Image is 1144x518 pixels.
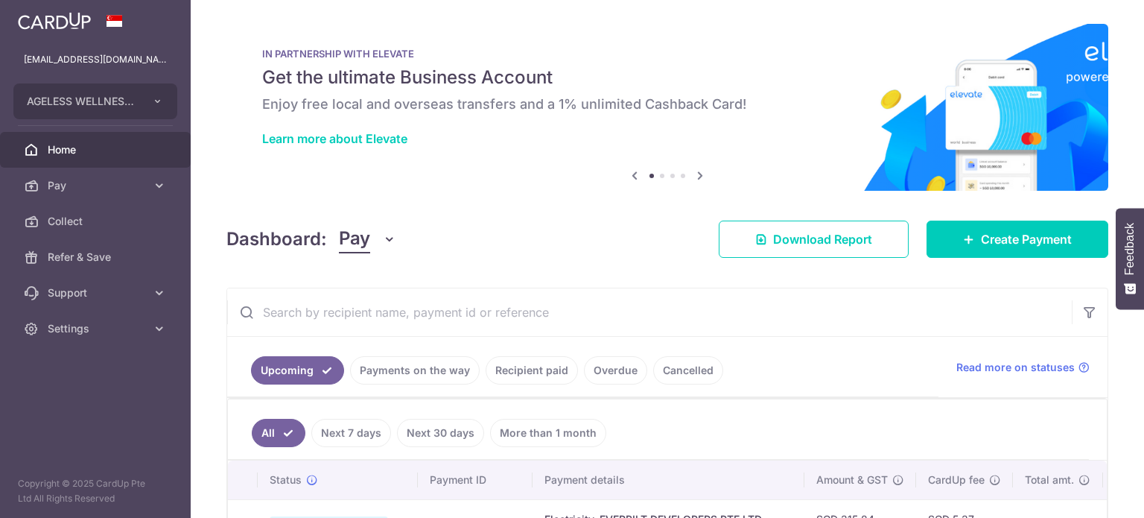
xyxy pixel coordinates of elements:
[418,461,533,499] th: Payment ID
[48,285,146,300] span: Support
[27,94,137,109] span: AGELESS WELLNESS PTE. LTD.
[928,473,985,487] span: CardUp fee
[252,419,305,447] a: All
[339,225,396,253] button: Pay
[262,48,1072,60] p: IN PARTNERSHIP WITH ELEVATE
[956,360,1075,375] span: Read more on statuses
[226,226,327,253] h4: Dashboard:
[18,12,91,30] img: CardUp
[486,356,578,385] a: Recipient paid
[653,356,723,385] a: Cancelled
[773,230,872,248] span: Download Report
[227,288,1072,336] input: Search by recipient name, payment id or reference
[956,360,1090,375] a: Read more on statuses
[262,131,407,146] a: Learn more about Elevate
[339,225,370,253] span: Pay
[719,221,909,258] a: Download Report
[584,356,647,385] a: Overdue
[927,221,1108,258] a: Create Payment
[311,419,391,447] a: Next 7 days
[350,356,480,385] a: Payments on the way
[397,419,484,447] a: Next 30 days
[48,178,146,193] span: Pay
[48,214,146,229] span: Collect
[262,66,1072,89] h5: Get the ultimate Business Account
[1123,223,1137,275] span: Feedback
[533,461,804,499] th: Payment details
[13,83,177,119] button: AGELESS WELLNESS PTE. LTD.
[490,419,606,447] a: More than 1 month
[981,230,1072,248] span: Create Payment
[1025,473,1074,487] span: Total amt.
[262,95,1072,113] h6: Enjoy free local and overseas transfers and a 1% unlimited Cashback Card!
[226,24,1108,191] img: Renovation banner
[48,142,146,157] span: Home
[270,473,302,487] span: Status
[816,473,888,487] span: Amount & GST
[251,356,344,385] a: Upcoming
[1116,208,1144,309] button: Feedback - Show survey
[48,250,146,265] span: Refer & Save
[48,321,146,336] span: Settings
[24,52,167,67] p: [EMAIL_ADDRESS][DOMAIN_NAME]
